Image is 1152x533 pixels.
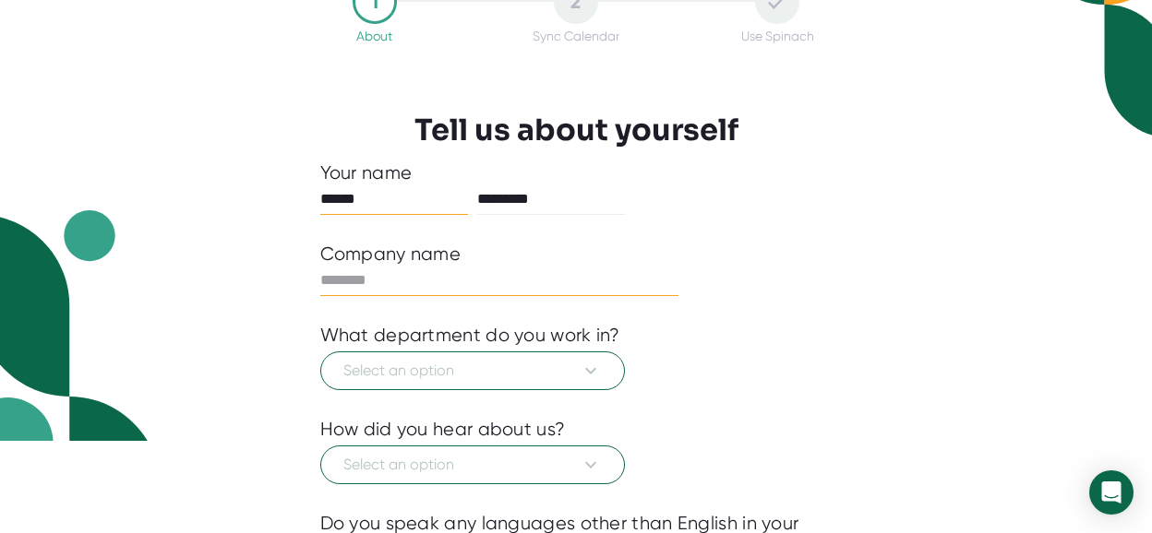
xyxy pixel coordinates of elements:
button: Select an option [320,351,625,390]
div: What department do you work in? [320,324,620,347]
h3: Tell us about yourself [414,113,738,148]
div: Sync Calendar [533,29,619,43]
button: Select an option [320,445,625,484]
span: Select an option [343,454,602,476]
div: Company name [320,243,462,266]
span: Select an option [343,360,602,382]
div: Your name [320,161,833,184]
div: How did you hear about us? [320,418,566,441]
div: Open Intercom Messenger [1089,470,1134,515]
div: About [356,29,392,43]
div: Use Spinach [741,29,814,43]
